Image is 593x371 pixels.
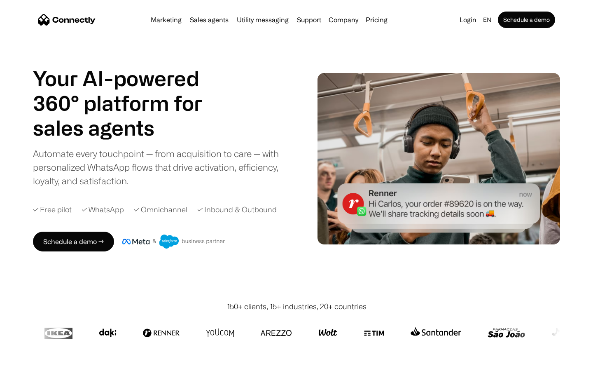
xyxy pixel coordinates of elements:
[38,14,96,26] a: home
[480,14,496,26] div: en
[33,115,222,140] div: 1 of 4
[329,14,358,26] div: Company
[33,147,292,188] div: Automate every touchpoint — from acquisition to care — with personalized WhatsApp flows that driv...
[187,16,232,23] a: Sales agents
[33,66,222,115] h1: Your AI-powered 360° platform for
[233,16,292,23] a: Utility messaging
[33,115,222,140] h1: sales agents
[33,115,222,140] div: carousel
[8,356,49,368] aside: Language selected: English
[122,235,225,249] img: Meta and Salesforce business partner badge.
[227,301,367,312] div: 150+ clients, 15+ industries, 20+ countries
[33,204,72,215] div: ✓ Free pilot
[134,204,187,215] div: ✓ Omnichannel
[33,232,114,251] a: Schedule a demo →
[483,14,491,26] div: en
[456,14,480,26] a: Login
[498,12,555,28] a: Schedule a demo
[16,357,49,368] ul: Language list
[294,16,325,23] a: Support
[197,204,277,215] div: ✓ Inbound & Outbound
[362,16,391,23] a: Pricing
[82,204,124,215] div: ✓ WhatsApp
[147,16,185,23] a: Marketing
[326,14,361,26] div: Company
